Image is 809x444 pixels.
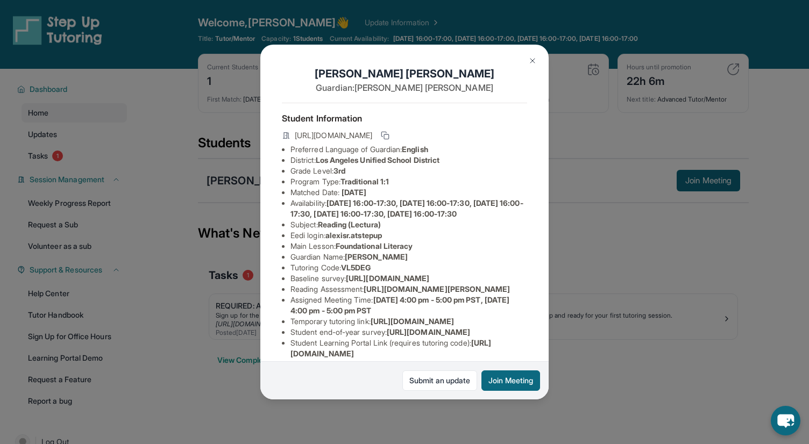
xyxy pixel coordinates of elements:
span: [URL][DOMAIN_NAME] [346,274,429,283]
button: Join Meeting [481,370,540,391]
span: [URL][DOMAIN_NAME][PERSON_NAME] [364,284,510,293]
li: Student Learning Portal Link (requires tutoring code) : [290,338,527,359]
span: [URL][DOMAIN_NAME] [387,327,470,336]
img: Close Icon [528,56,537,65]
span: Traditional 1:1 [340,177,389,186]
span: 3rd [333,166,345,175]
span: [URL][DOMAIN_NAME] [371,317,454,326]
span: English [402,145,428,154]
span: [DATE] [342,188,366,197]
span: [PERSON_NAME] [345,252,408,261]
li: Main Lesson : [290,241,527,252]
span: Los Angeles Unified School District [316,155,439,164]
span: VL5DEG [341,263,371,272]
span: Reading (Lectura) [318,220,381,229]
li: Grade Level: [290,166,527,176]
li: Tutoring Code : [290,262,527,273]
span: [URL][DOMAIN_NAME] [295,130,372,141]
li: Eedi login : [290,230,527,241]
span: Foundational Literacy [336,241,413,250]
li: Guardian Name : [290,252,527,262]
button: chat-button [771,406,800,435]
li: Subject : [290,219,527,230]
p: Guardian: [PERSON_NAME] [PERSON_NAME] [282,81,527,94]
h1: [PERSON_NAME] [PERSON_NAME] [282,66,527,81]
li: Student Direct Learning Portal Link (no tutoring code required) : [290,359,527,381]
button: Copy link [379,129,392,142]
li: Preferred Language of Guardian: [290,144,527,155]
li: Temporary tutoring link : [290,316,527,327]
li: District: [290,155,527,166]
li: Reading Assessment : [290,284,527,295]
span: [DATE] 16:00-17:30, [DATE] 16:00-17:30, [DATE] 16:00-17:30, [DATE] 16:00-17:30, [DATE] 16:00-17:30 [290,198,523,218]
li: Student end-of-year survey : [290,327,527,338]
li: Baseline survey : [290,273,527,284]
li: Matched Date: [290,187,527,198]
h4: Student Information [282,112,527,125]
li: Assigned Meeting Time : [290,295,527,316]
li: Program Type: [290,176,527,187]
span: [DATE] 4:00 pm - 5:00 pm PST, [DATE] 4:00 pm - 5:00 pm PST [290,295,509,315]
span: alexisr.atstepup [325,231,382,240]
li: Availability: [290,198,527,219]
a: Submit an update [402,370,477,391]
